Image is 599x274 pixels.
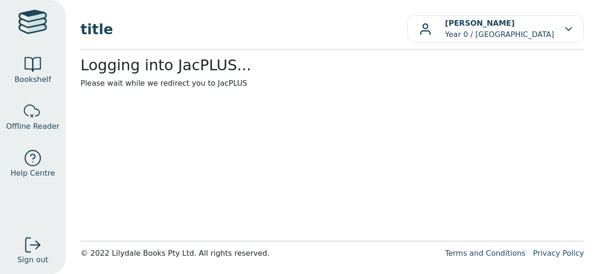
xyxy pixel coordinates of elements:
[6,121,59,132] span: Offline Reader
[407,15,584,43] button: [PERSON_NAME]Year 0 / [GEOGRAPHIC_DATA]
[80,19,407,40] span: title
[80,56,584,74] h2: Logging into JacPLUS...
[10,168,55,179] span: Help Centre
[15,74,51,85] span: Bookshelf
[17,254,48,266] span: Sign out
[533,249,584,258] a: Privacy Policy
[80,78,584,89] p: Please wait while we redirect you to JacPLUS
[445,19,515,28] b: [PERSON_NAME]
[80,248,438,259] div: © 2022 Lilydale Books Pty Ltd. All rights reserved.
[445,18,554,40] p: Year 0 / [GEOGRAPHIC_DATA]
[445,249,526,258] a: Terms and Conditions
